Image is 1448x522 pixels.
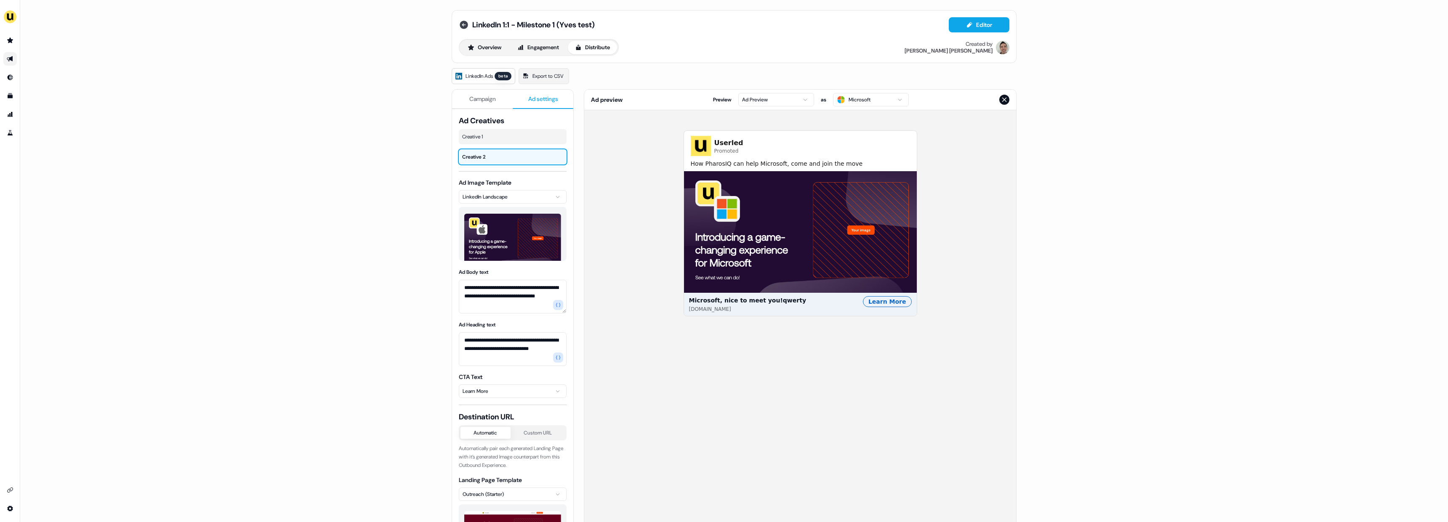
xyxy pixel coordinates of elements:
[459,373,482,381] label: CTA Text
[3,89,17,103] a: Go to templates
[905,48,993,54] div: [PERSON_NAME] [PERSON_NAME]
[684,171,917,316] button: Microsoft, nice to meet you!qwerty[DOMAIN_NAME]Learn More
[949,17,1009,32] button: Editor
[714,148,743,154] span: Promoted
[459,476,522,484] label: Landing Page Template
[3,483,17,497] a: Go to integrations
[3,126,17,140] a: Go to experiments
[495,72,511,80] div: beta
[863,296,912,307] div: Learn More
[999,95,1009,105] button: Close preview
[3,502,17,515] a: Go to integrations
[459,412,567,422] span: Destination URL
[591,95,623,104] span: Ad preview
[472,20,595,30] span: LinkedIn 1:1 - Milestone 1 (Yves test)
[532,72,564,80] span: Export to CSV
[459,269,488,276] label: Ad Body text
[3,34,17,47] a: Go to prospects
[469,95,496,103] span: Campaign
[3,108,17,121] a: Go to attribution
[510,41,566,54] button: Engagement
[460,427,511,439] button: Automatic
[452,68,515,84] a: LinkedIn Adsbeta
[713,95,732,104] span: Preview
[459,179,511,186] label: Ad Image Template
[511,427,565,439] button: Custom URL
[3,52,17,66] a: Go to outbound experience
[966,41,993,48] div: Created by
[949,21,1009,30] a: Editor
[460,41,508,54] button: Overview
[459,116,567,126] span: Ad Creatives
[689,306,731,313] span: [DOMAIN_NAME]
[568,41,617,54] button: Distribute
[821,95,826,104] span: as
[462,132,563,141] span: Creative 1
[689,296,807,305] span: Microsoft, nice to meet you!qwerty
[691,159,910,168] span: How PharosIQ can help Microsoft, come and join the move
[519,68,569,84] a: Export to CSV
[996,41,1009,54] img: Yves
[459,445,563,469] span: Automatically pair each generated Landing Page with it’s generated Image counterpart from this Ou...
[3,71,17,84] a: Go to Inbound
[528,95,558,103] span: Ad settings
[459,321,495,328] label: Ad Heading text
[466,72,493,80] span: LinkedIn Ads
[462,153,563,161] span: Creative 2
[714,138,743,148] span: Userled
